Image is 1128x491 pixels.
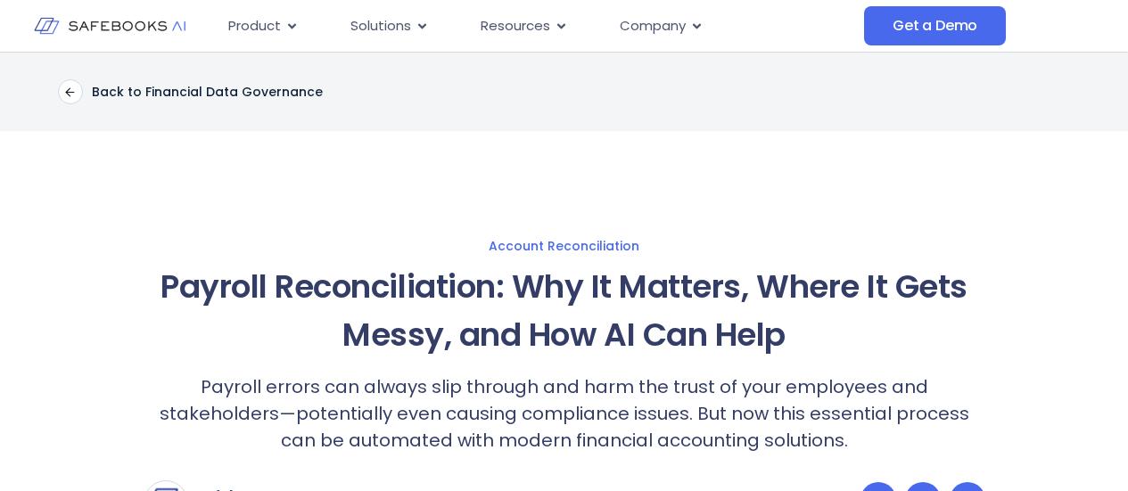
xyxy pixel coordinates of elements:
h1: Payroll Reconciliation: Why It Matters, Where It Gets Messy, and How AI Can Help [144,263,985,359]
nav: Menu [214,9,864,44]
a: Get a Demo [864,6,1006,45]
a: Back to Financial Data Governance [58,79,323,104]
a: Account Reconciliation [18,238,1110,254]
span: Product [228,16,281,37]
span: Resources [481,16,550,37]
div: Menu Toggle [214,9,864,44]
span: Get a Demo [893,17,977,35]
p: Payroll errors can always slip through and harm the trust of your employees and stakeholders—pote... [144,373,985,454]
p: Back to Financial Data Governance [92,84,323,100]
span: Company [620,16,686,37]
span: Solutions [350,16,411,37]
